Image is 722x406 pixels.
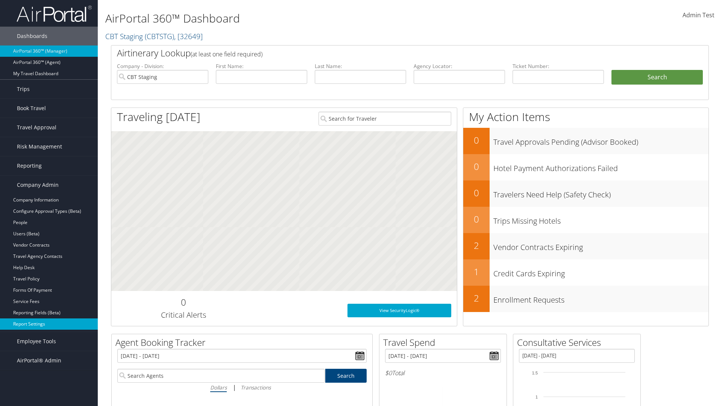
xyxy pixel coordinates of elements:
h2: 0 [463,186,490,199]
h2: 0 [463,134,490,147]
a: 2Vendor Contracts Expiring [463,233,708,259]
h3: Travel Approvals Pending (Advisor Booked) [493,133,708,147]
h3: Credit Cards Expiring [493,265,708,279]
label: Ticket Number: [513,62,604,70]
button: Search [611,70,703,85]
a: Search [325,369,367,383]
h2: 0 [463,213,490,226]
span: (at least one field required) [191,50,262,58]
span: Reporting [17,156,42,175]
a: 0Hotel Payment Authorizations Failed [463,154,708,180]
h3: Travelers Need Help (Safety Check) [493,186,708,200]
h2: Agent Booking Tracker [115,336,372,349]
a: 0Travelers Need Help (Safety Check) [463,180,708,207]
h2: 0 [117,296,250,309]
h3: Enrollment Requests [493,291,708,305]
h2: 1 [463,265,490,278]
div: | [117,383,367,392]
h1: Traveling [DATE] [117,109,200,125]
h2: 0 [463,160,490,173]
h2: 2 [463,239,490,252]
tspan: 1 [535,395,538,399]
input: Search Agents [117,369,325,383]
h3: Trips Missing Hotels [493,212,708,226]
h3: Hotel Payment Authorizations Failed [493,159,708,174]
label: Agency Locator: [414,62,505,70]
img: airportal-logo.png [17,5,92,23]
span: Trips [17,80,30,98]
h2: 2 [463,292,490,304]
label: Last Name: [315,62,406,70]
span: $0 [385,369,392,377]
a: 0Trips Missing Hotels [463,207,708,233]
label: Company - Division: [117,62,208,70]
span: Book Travel [17,99,46,118]
span: AirPortal® Admin [17,351,61,370]
a: CBT Staging [105,31,203,41]
tspan: 1.5 [532,371,538,375]
a: Admin Test [683,4,714,27]
h2: Airtinerary Lookup [117,47,653,59]
a: 1Credit Cards Expiring [463,259,708,286]
h1: AirPortal 360™ Dashboard [105,11,511,26]
i: Transactions [241,384,271,391]
h3: Vendor Contracts Expiring [493,238,708,253]
span: Dashboards [17,27,47,45]
i: Dollars [210,384,227,391]
span: Risk Management [17,137,62,156]
span: Company Admin [17,176,59,194]
span: ( CBTSTG ) [145,31,174,41]
label: First Name: [216,62,307,70]
span: Travel Approval [17,118,56,137]
input: Search for Traveler [319,112,451,126]
h6: Total [385,369,501,377]
h2: Travel Spend [383,336,507,349]
a: 0Travel Approvals Pending (Advisor Booked) [463,128,708,154]
a: View SecurityLogic® [347,304,451,317]
h1: My Action Items [463,109,708,125]
span: Admin Test [683,11,714,19]
h2: Consultative Services [517,336,640,349]
a: 2Enrollment Requests [463,286,708,312]
h3: Critical Alerts [117,310,250,320]
span: , [ 32649 ] [174,31,203,41]
span: Employee Tools [17,332,56,351]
